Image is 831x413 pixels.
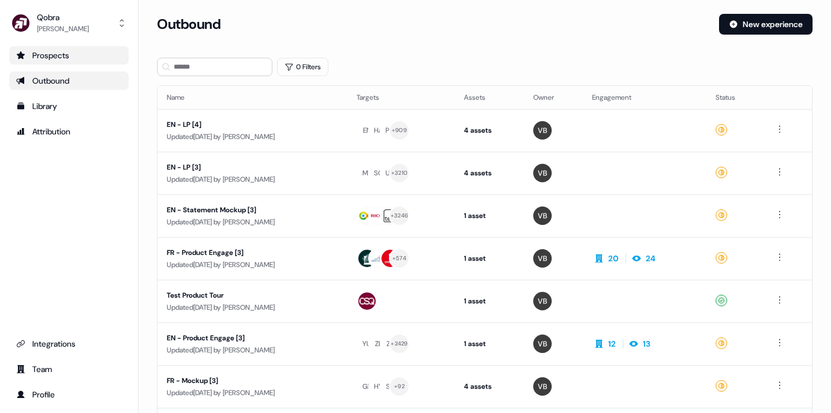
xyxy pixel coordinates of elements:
[374,167,383,179] div: SC
[524,86,583,109] th: Owner
[167,204,338,216] div: EN - Statement Mockup [3]
[9,335,129,353] a: Go to integrations
[362,167,372,179] div: ME
[533,121,552,140] img: Vincent
[391,339,407,349] div: + 2429
[386,381,394,392] div: SF
[533,292,552,310] img: Vincent
[464,338,515,350] div: 1 asset
[391,211,408,221] div: + 3246
[167,387,338,399] div: Updated [DATE] by [PERSON_NAME]
[16,75,122,87] div: Outbound
[719,14,813,35] button: New experience
[363,125,371,136] div: EN
[533,377,552,396] img: Vincent
[464,295,515,307] div: 1 asset
[9,72,129,90] a: Go to outbound experience
[533,164,552,182] img: Vincent
[167,332,338,344] div: EN - Product Engage [3]
[533,335,552,353] img: Vincent
[374,125,383,136] div: HA
[362,338,371,350] div: YU
[9,97,129,115] a: Go to templates
[16,363,122,375] div: Team
[385,167,395,179] div: UN
[167,290,338,301] div: Test Product Tour
[391,168,407,178] div: + 3210
[9,360,129,378] a: Go to team
[16,100,122,112] div: Library
[374,381,383,392] div: HY
[464,253,515,264] div: 1 asset
[392,125,407,136] div: + 909
[9,385,129,404] a: Go to profile
[167,259,338,271] div: Updated [DATE] by [PERSON_NAME]
[347,86,455,109] th: Targets
[362,381,371,392] div: GE
[167,302,338,313] div: Updated [DATE] by [PERSON_NAME]
[9,46,129,65] a: Go to prospects
[167,216,338,228] div: Updated [DATE] by [PERSON_NAME]
[167,375,338,386] div: FR - Mockup [3]
[464,167,515,179] div: 4 assets
[16,389,122,400] div: Profile
[646,253,656,264] div: 24
[533,206,552,225] img: Vincent
[643,338,650,350] div: 13
[9,122,129,141] a: Go to attribution
[464,125,515,136] div: 4 assets
[385,125,394,136] div: PH
[167,174,338,185] div: Updated [DATE] by [PERSON_NAME]
[167,247,338,258] div: FR - Product Engage [3]
[387,338,394,350] div: ZE
[167,119,338,130] div: EN - LP [4]
[392,253,406,264] div: + 574
[16,50,122,61] div: Prospects
[37,23,89,35] div: [PERSON_NAME]
[167,131,338,142] div: Updated [DATE] by [PERSON_NAME]
[394,381,405,392] div: + 92
[277,58,328,76] button: 0 Filters
[583,86,706,109] th: Engagement
[9,9,129,37] button: Qobra[PERSON_NAME]
[158,86,347,109] th: Name
[464,381,515,392] div: 4 assets
[157,16,220,33] h3: Outbound
[455,86,524,109] th: Assets
[167,162,338,173] div: EN - LP [3]
[16,126,122,137] div: Attribution
[608,338,616,350] div: 12
[16,338,122,350] div: Integrations
[167,344,338,356] div: Updated [DATE] by [PERSON_NAME]
[375,338,382,350] div: ZE
[608,253,619,264] div: 20
[464,210,515,221] div: 1 asset
[706,86,763,109] th: Status
[533,249,552,268] img: Vincent
[37,12,89,23] div: Qobra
